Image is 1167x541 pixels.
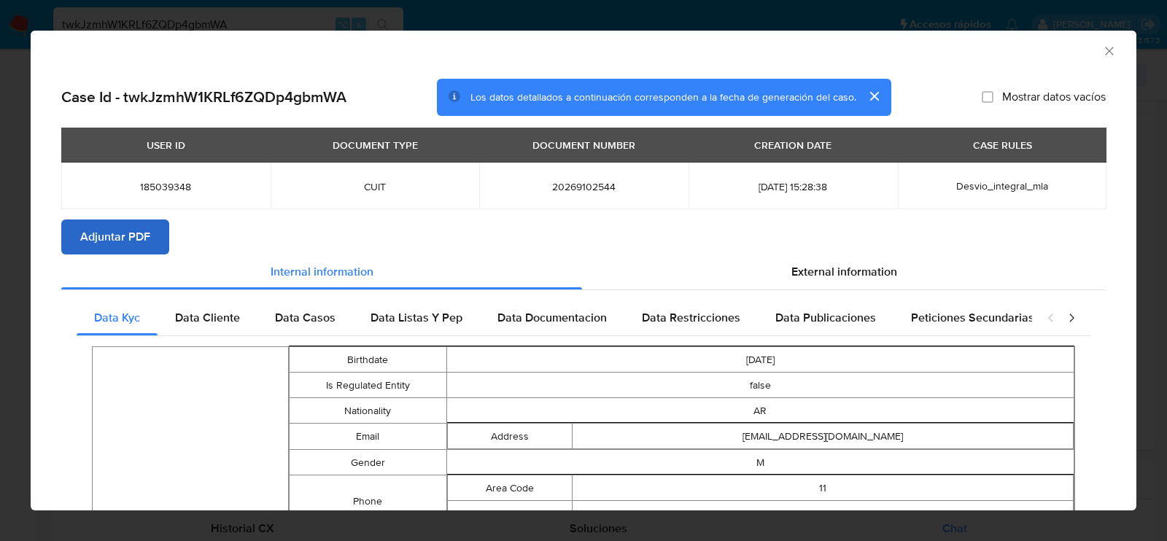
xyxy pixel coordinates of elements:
td: 11 [573,475,1074,501]
span: Data Publicaciones [775,309,876,326]
td: Birthdate [290,347,446,373]
span: Data Listas Y Pep [371,309,462,326]
td: false [446,373,1074,398]
span: Los datos detallados a continuación corresponden a la fecha de generación del caso. [470,90,856,104]
span: [DATE] 15:28:38 [706,180,880,193]
span: External information [791,263,897,280]
button: cerrar [856,79,891,114]
span: Adjuntar PDF [80,221,150,253]
td: Phone [290,475,446,527]
span: Data Kyc [94,309,140,326]
span: 20269102544 [497,180,671,193]
span: Data Casos [275,309,336,326]
div: CREATION DATE [745,133,840,157]
td: Area Code [447,475,573,501]
td: Is Regulated Entity [290,373,446,398]
span: Data Cliente [175,309,240,326]
div: Detailed info [61,254,1106,289]
span: CUIT [288,180,462,193]
div: CASE RULES [964,133,1041,157]
span: Internal information [271,263,373,280]
span: Mostrar datos vacíos [1002,90,1106,104]
td: M [446,450,1074,475]
div: Detailed internal info [77,300,1032,335]
input: Mostrar datos vacíos [982,91,993,103]
td: [DATE] [446,347,1074,373]
div: DOCUMENT NUMBER [524,133,644,157]
div: USER ID [138,133,194,157]
span: Peticiones Secundarias [911,309,1034,326]
td: Address [447,424,573,449]
span: Data Restricciones [642,309,740,326]
span: Desvio_integral_mla [956,179,1048,193]
h2: Case Id - twkJzmhW1KRLf6ZQDp4gbmWA [61,87,346,106]
div: closure-recommendation-modal [31,31,1136,510]
td: [EMAIL_ADDRESS][DOMAIN_NAME] [573,424,1074,449]
td: AR [446,398,1074,424]
button: Adjuntar PDF [61,219,169,254]
td: Gender [290,450,446,475]
span: Data Documentacion [497,309,607,326]
td: Email [290,424,446,450]
button: Cerrar ventana [1102,44,1115,57]
span: 185039348 [79,180,253,193]
td: 54820970 [573,501,1074,526]
td: Nationality [290,398,446,424]
div: DOCUMENT TYPE [324,133,427,157]
td: Number [447,501,573,526]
